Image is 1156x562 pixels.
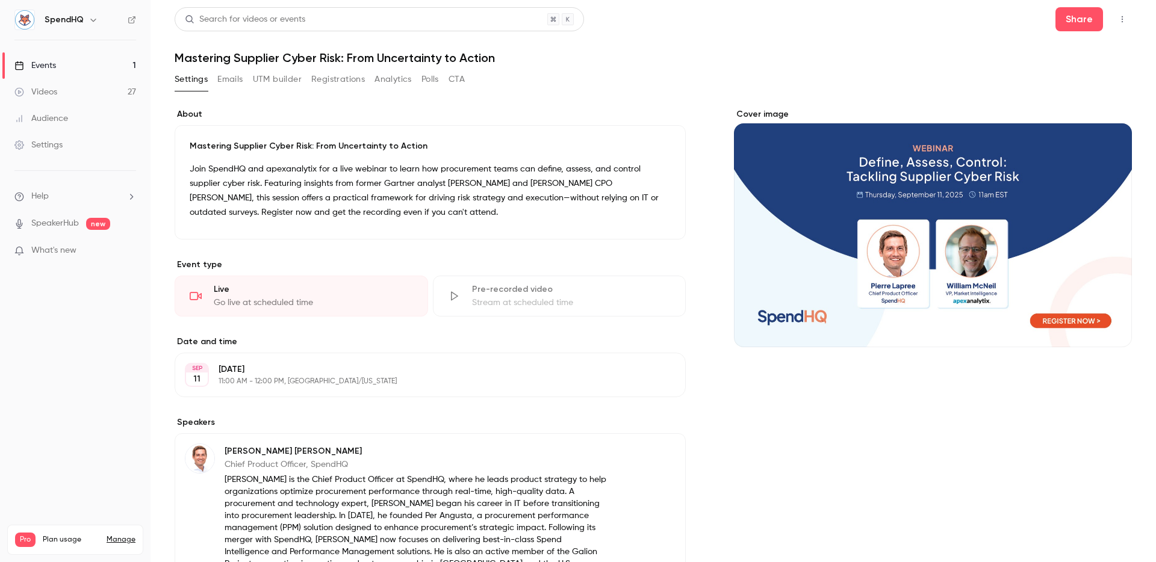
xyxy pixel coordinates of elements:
[374,70,412,89] button: Analytics
[107,535,135,545] a: Manage
[217,70,243,89] button: Emails
[175,51,1132,65] h1: Mastering Supplier Cyber Risk: From Uncertainty to Action
[225,445,608,457] p: [PERSON_NAME] [PERSON_NAME]
[190,140,671,152] p: Mastering Supplier Cyber Risk: From Uncertainty to Action
[214,297,413,309] div: Go live at scheduled time
[86,218,110,230] span: new
[175,259,686,271] p: Event type
[449,70,465,89] button: CTA
[175,276,428,317] div: LiveGo live at scheduled time
[15,533,36,547] span: Pro
[186,364,208,372] div: SEP
[31,217,79,230] a: SpeakerHub
[225,459,608,471] p: Chief Product Officer, SpendHQ
[31,190,49,203] span: Help
[421,70,439,89] button: Polls
[433,276,686,317] div: Pre-recorded videoStream at scheduled time
[15,10,34,29] img: SpendHQ
[190,162,671,220] p: Join SpendHQ and apexanalytix for a live webinar to learn how procurement teams can define, asses...
[175,108,686,120] label: About
[734,108,1132,120] label: Cover image
[1055,7,1103,31] button: Share
[214,283,413,295] div: Live
[14,139,63,151] div: Settings
[185,444,214,473] img: Pierre Laprée
[734,108,1132,347] section: Cover image
[31,244,76,257] span: What's new
[175,336,686,348] label: Date and time
[14,113,68,125] div: Audience
[219,363,622,375] p: [DATE]
[45,14,84,26] h6: SpendHQ
[122,245,136,256] iframe: Noticeable Trigger
[311,70,365,89] button: Registrations
[175,416,686,428] label: Speakers
[185,13,305,26] div: Search for videos or events
[253,70,302,89] button: UTM builder
[175,70,208,89] button: Settings
[14,190,136,203] li: help-dropdown-opener
[472,297,671,309] div: Stream at scheduled time
[14,60,56,72] div: Events
[193,373,200,385] p: 11
[472,283,671,295] div: Pre-recorded video
[219,377,622,386] p: 11:00 AM - 12:00 PM, [GEOGRAPHIC_DATA]/[US_STATE]
[43,535,99,545] span: Plan usage
[14,86,57,98] div: Videos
